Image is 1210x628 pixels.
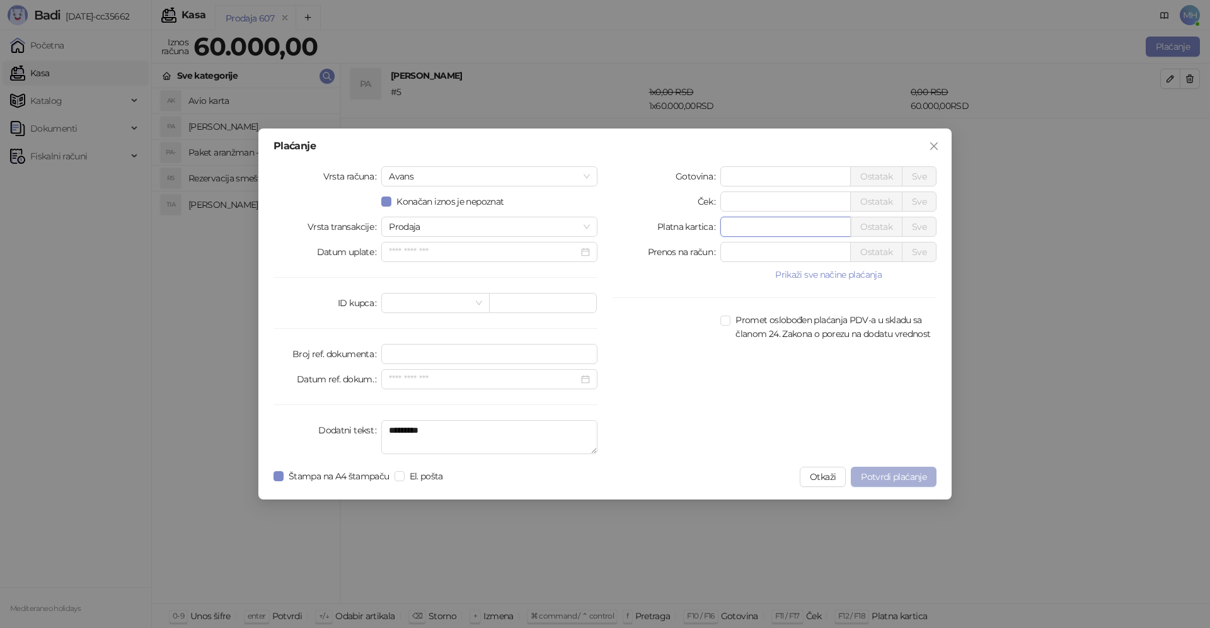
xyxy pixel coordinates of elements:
label: Ček [698,191,720,212]
span: Promet oslobođen plaćanja PDV-a u skladu sa članom 24. Zakona o porezu na dodatu vrednost [730,313,936,341]
span: Konačan iznos je nepoznat [391,195,509,208]
button: Potvrdi plaćanje [851,467,936,487]
button: Sve [902,217,936,237]
button: Ostatak [850,166,902,186]
label: Datum ref. dokum. [297,369,382,389]
button: Sve [902,166,936,186]
label: ID kupca [338,293,381,313]
button: Ostatak [850,217,902,237]
input: Broj ref. dokumenta [381,344,597,364]
label: Datum uplate [317,242,382,262]
button: Ostatak [850,191,902,212]
span: Štampa na A4 štampaču [284,469,395,483]
button: Otkaži [800,467,846,487]
label: Vrsta transakcije [308,217,382,237]
input: Datum uplate [389,245,579,259]
label: Broj ref. dokumenta [292,344,381,364]
button: Ostatak [850,242,902,262]
button: Close [924,136,944,156]
div: Plaćanje [274,141,936,151]
label: Platna kartica [657,217,720,237]
span: Prodaja [389,217,590,236]
textarea: Dodatni tekst [381,420,597,454]
span: Potvrdi plaćanje [861,471,926,482]
input: Datum ref. dokum. [389,372,579,386]
span: Zatvori [924,141,944,151]
label: Prenos na račun [648,242,721,262]
label: Vrsta računa [323,166,382,186]
span: Avans [389,167,590,186]
label: Dodatni tekst [318,420,381,440]
span: El. pošta [405,469,448,483]
button: Sve [902,191,936,212]
span: close [929,141,939,151]
button: Prikaži sve načine plaćanja [720,267,936,282]
label: Gotovina [676,166,720,186]
button: Sve [902,242,936,262]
